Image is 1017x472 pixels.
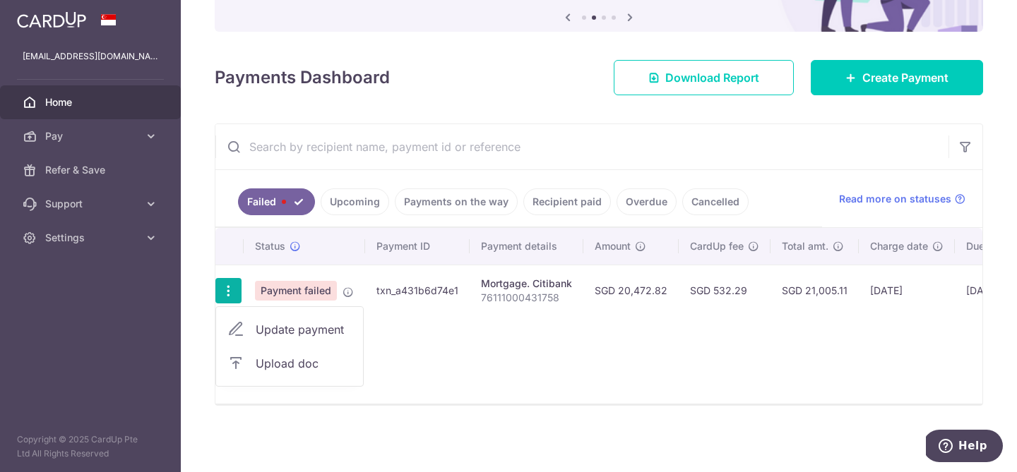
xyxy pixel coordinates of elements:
[215,65,390,90] h4: Payments Dashboard
[255,281,337,301] span: Payment failed
[365,228,470,265] th: Payment ID
[255,239,285,253] span: Status
[679,265,771,316] td: SGD 532.29
[45,197,138,211] span: Support
[614,60,794,95] a: Download Report
[215,124,948,169] input: Search by recipient name, payment id or reference
[926,430,1003,465] iframe: Opens a widget where you can find more information
[583,265,679,316] td: SGD 20,472.82
[470,228,583,265] th: Payment details
[45,163,138,177] span: Refer & Save
[45,129,138,143] span: Pay
[321,188,389,215] a: Upcoming
[45,231,138,245] span: Settings
[811,60,983,95] a: Create Payment
[839,192,965,206] a: Read more on statuses
[17,11,86,28] img: CardUp
[523,188,611,215] a: Recipient paid
[682,188,749,215] a: Cancelled
[481,291,572,305] p: 76111000431758
[859,265,955,316] td: [DATE]
[665,69,759,86] span: Download Report
[839,192,951,206] span: Read more on statuses
[771,265,859,316] td: SGD 21,005.11
[782,239,828,253] span: Total amt.
[365,265,470,316] td: txn_a431b6d74e1
[870,239,928,253] span: Charge date
[395,188,518,215] a: Payments on the way
[617,188,677,215] a: Overdue
[45,95,138,109] span: Home
[862,69,948,86] span: Create Payment
[595,239,631,253] span: Amount
[23,49,158,63] p: [EMAIL_ADDRESS][DOMAIN_NAME]
[966,239,1009,253] span: Due date
[238,188,315,215] a: Failed
[481,277,572,291] div: Mortgage. Citibank
[690,239,744,253] span: CardUp fee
